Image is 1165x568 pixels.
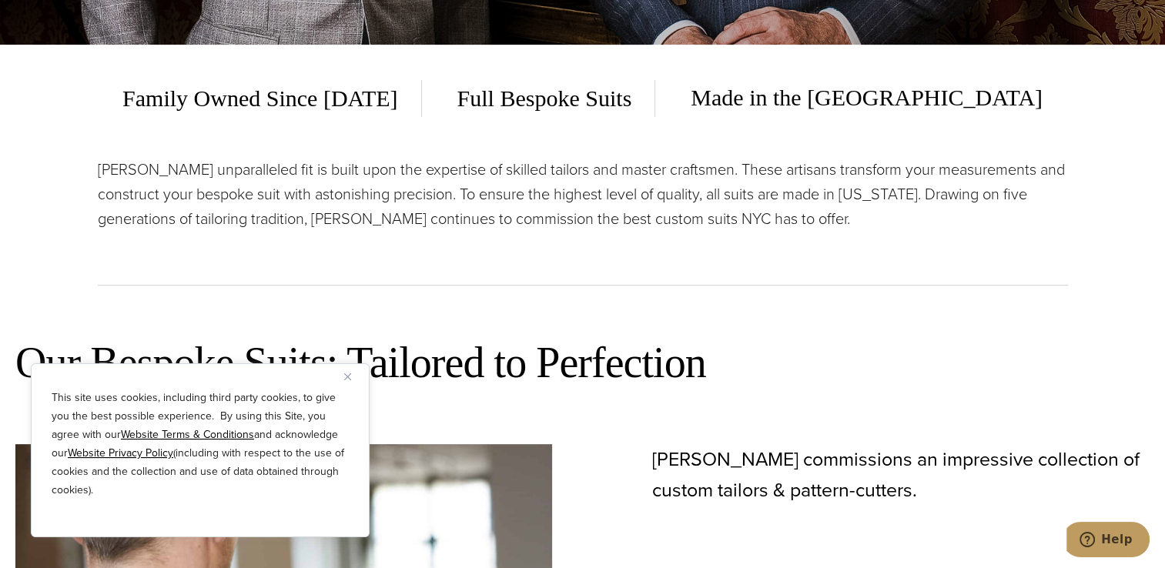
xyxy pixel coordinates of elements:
[15,336,1150,390] h2: Our Bespoke Suits: Tailored to Perfection
[1066,522,1150,560] iframe: Opens a widget where you can chat to one of our agents
[121,426,254,443] a: Website Terms & Conditions
[122,80,421,117] span: Family Owned Since [DATE]
[68,445,173,461] a: Website Privacy Policy
[98,157,1068,231] p: [PERSON_NAME] unparalleled fit is built upon the expertise of skilled tailors and master craftsme...
[52,389,349,500] p: This site uses cookies, including third party cookies, to give you the best possible experience. ...
[652,444,1150,506] p: [PERSON_NAME] commissions an impressive collection of custom tailors & pattern-cutters.
[434,80,656,117] span: Full Bespoke Suits
[668,79,1043,117] span: Made in the [GEOGRAPHIC_DATA]
[344,367,363,386] button: Close
[344,373,351,380] img: Close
